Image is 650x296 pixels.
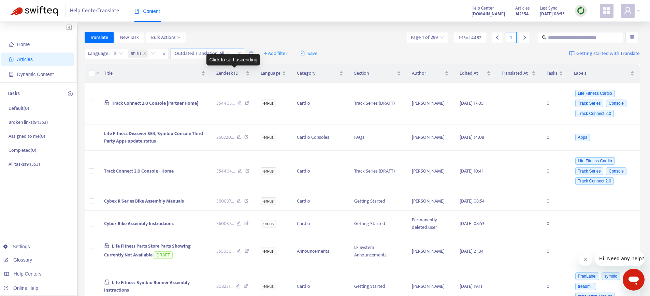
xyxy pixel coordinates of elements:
span: [DATE] 08:53 [460,220,485,227]
span: Translated At [502,70,530,77]
p: Assigned to me ( 0 ) [9,133,45,140]
th: Title [99,64,211,83]
td: [PERSON_NAME] [406,237,454,266]
span: en-us [261,167,276,175]
p: Broken links ( 94353 ) [9,119,48,126]
iframe: Message from company [595,251,645,266]
span: Category [297,70,338,77]
span: Track Series [575,167,604,175]
span: save [300,50,305,56]
a: Settings [3,244,30,249]
span: en-us [261,197,276,205]
span: Bulk Actions [151,34,180,41]
span: New Task [120,34,139,41]
span: 360037 ... [216,197,234,205]
span: Help Center [472,4,494,12]
span: Articles [17,57,33,62]
span: lock [104,100,110,105]
span: FranLabel [575,272,599,280]
span: en-us [261,283,276,290]
a: Glossary [3,257,32,263]
th: Zendesk ID [211,64,256,83]
span: Edited At [460,70,485,77]
button: + Add filter [259,48,293,59]
strong: 142354 [515,10,529,18]
span: right [522,35,527,40]
span: Track Connect 2.0 [575,110,614,117]
span: Articles [515,4,530,12]
a: Online Help [3,285,38,291]
span: user [624,6,632,15]
th: Edited At [454,64,496,83]
span: container [9,72,14,77]
th: Translated At [496,64,541,83]
td: [PERSON_NAME] [406,151,454,192]
span: [DATE] 21:34 [460,247,484,255]
img: sync.dc5367851b00ba804db3.png [577,6,585,15]
td: 0 [541,83,568,124]
td: Track Series (DRAFT) [349,151,406,192]
iframe: Button to launch messaging window [623,269,645,291]
td: Cardio [291,83,349,124]
span: Last Sync [540,4,557,12]
span: Life Fitness Cardio [575,90,615,97]
span: Console [606,100,626,107]
td: [PERSON_NAME] [406,83,454,124]
td: Cardio [291,211,349,237]
p: All tasks ( 94353 ) [9,161,40,168]
span: 208231 ... [216,283,233,290]
span: symbio [602,272,620,280]
td: [PERSON_NAME] [406,124,454,151]
th: Category [291,64,349,83]
span: left [495,35,500,40]
span: Section [354,70,395,77]
span: lock [104,279,110,285]
td: 0 [541,237,568,266]
span: home [9,42,14,47]
span: Cybex Bike Assembly Instructions [104,220,174,227]
span: Help Centers [14,271,42,277]
strong: [DATE] 08:55 [540,10,565,18]
span: plus-circle [68,91,73,96]
span: + Add filter [264,49,288,58]
span: [DATE] 14:09 [460,133,484,141]
span: close [235,50,244,58]
td: Getting Started [349,192,406,211]
td: Cardio Consoles [291,124,349,151]
span: account-book [9,57,14,62]
button: saveSave [294,48,323,59]
span: en-us [261,248,276,255]
span: Apps [575,134,590,141]
span: Translate [90,34,108,41]
a: [DOMAIN_NAME] [472,10,505,18]
img: Swifteq [10,6,58,16]
td: 0 [541,211,568,237]
span: Home [17,42,30,47]
span: Tasks [547,70,558,77]
span: treadmill [575,283,596,290]
th: Tasks [541,64,568,83]
th: Labels [568,64,640,83]
td: Track Series (DRAFT) [349,83,406,124]
td: Cardio [291,192,349,211]
button: Translate [85,32,114,43]
td: Permanently deleted user [406,211,454,237]
span: 355030 ... [216,248,234,255]
span: down [177,36,180,39]
span: 360037 ... [216,220,234,227]
span: Life Fitness Symbio Runner Assembly Instructions [104,279,190,294]
span: search [542,35,547,40]
span: en-us [131,49,142,58]
span: Save [300,49,318,58]
span: close [143,51,146,56]
button: New Task [115,32,144,43]
td: [PERSON_NAME] [406,192,454,211]
span: Language : [85,48,111,59]
span: lock [104,243,110,248]
iframe: Close message [579,252,592,266]
td: 0 [541,124,568,151]
span: [DATE] 17:05 [460,99,483,107]
span: Help Center Translate [70,4,119,17]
